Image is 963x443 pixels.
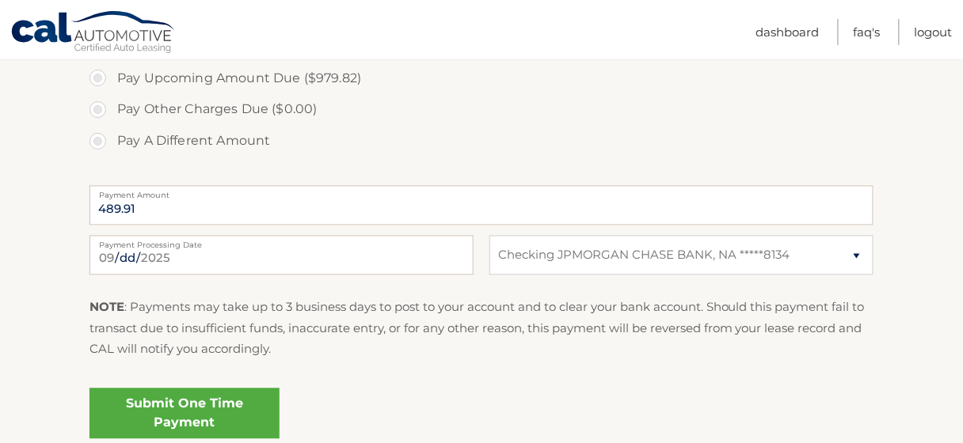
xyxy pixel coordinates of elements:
input: Payment Amount [89,186,874,225]
label: Pay Upcoming Amount Due ($979.82) [89,62,874,94]
a: Cal Automotive [10,10,177,56]
label: Payment Amount [89,186,874,199]
input: Payment Date [89,236,474,275]
label: Pay Other Charges Due ($0.00) [89,94,874,126]
a: FAQ's [854,19,881,45]
a: Dashboard [756,19,820,45]
a: Logout [915,19,953,45]
label: Payment Processing Date [89,236,474,248]
p: : Payments may take up to 3 business days to post to your account and to clear your bank account.... [89,297,874,360]
label: Pay A Different Amount [89,126,874,157]
a: Submit One Time Payment [89,388,280,439]
strong: NOTE [89,300,124,315]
